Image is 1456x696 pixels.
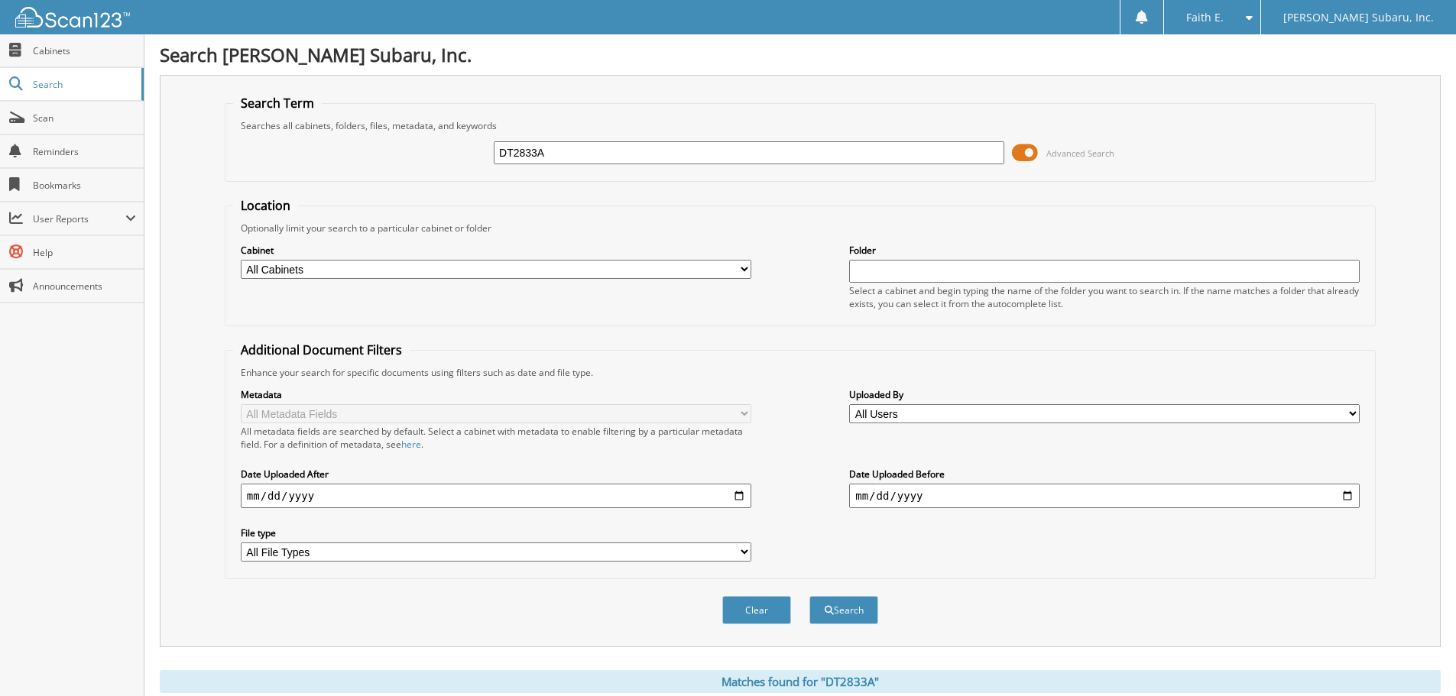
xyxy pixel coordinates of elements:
[33,112,136,125] span: Scan
[849,244,1360,257] label: Folder
[233,342,410,358] legend: Additional Document Filters
[1186,13,1224,22] span: Faith E.
[33,212,125,225] span: User Reports
[241,484,751,508] input: start
[241,526,751,539] label: File type
[233,222,1367,235] div: Optionally limit your search to a particular cabinet or folder
[1380,623,1456,696] iframe: Chat Widget
[722,596,791,624] button: Clear
[160,42,1441,67] h1: Search [PERSON_NAME] Subaru, Inc.
[33,280,136,293] span: Announcements
[33,78,134,91] span: Search
[241,244,751,257] label: Cabinet
[160,670,1441,693] div: Matches found for "DT2833A"
[849,284,1360,310] div: Select a cabinet and begin typing the name of the folder you want to search in. If the name match...
[809,596,878,624] button: Search
[33,145,136,158] span: Reminders
[33,44,136,57] span: Cabinets
[233,197,298,214] legend: Location
[241,425,751,451] div: All metadata fields are searched by default. Select a cabinet with metadata to enable filtering b...
[849,388,1360,401] label: Uploaded By
[15,7,130,28] img: scan123-logo-white.svg
[1046,147,1114,159] span: Advanced Search
[401,438,421,451] a: here
[849,468,1360,481] label: Date Uploaded Before
[233,95,322,112] legend: Search Term
[1283,13,1434,22] span: [PERSON_NAME] Subaru, Inc.
[33,179,136,192] span: Bookmarks
[233,119,1367,132] div: Searches all cabinets, folders, files, metadata, and keywords
[233,366,1367,379] div: Enhance your search for specific documents using filters such as date and file type.
[33,246,136,259] span: Help
[241,388,751,401] label: Metadata
[241,468,751,481] label: Date Uploaded After
[849,484,1360,508] input: end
